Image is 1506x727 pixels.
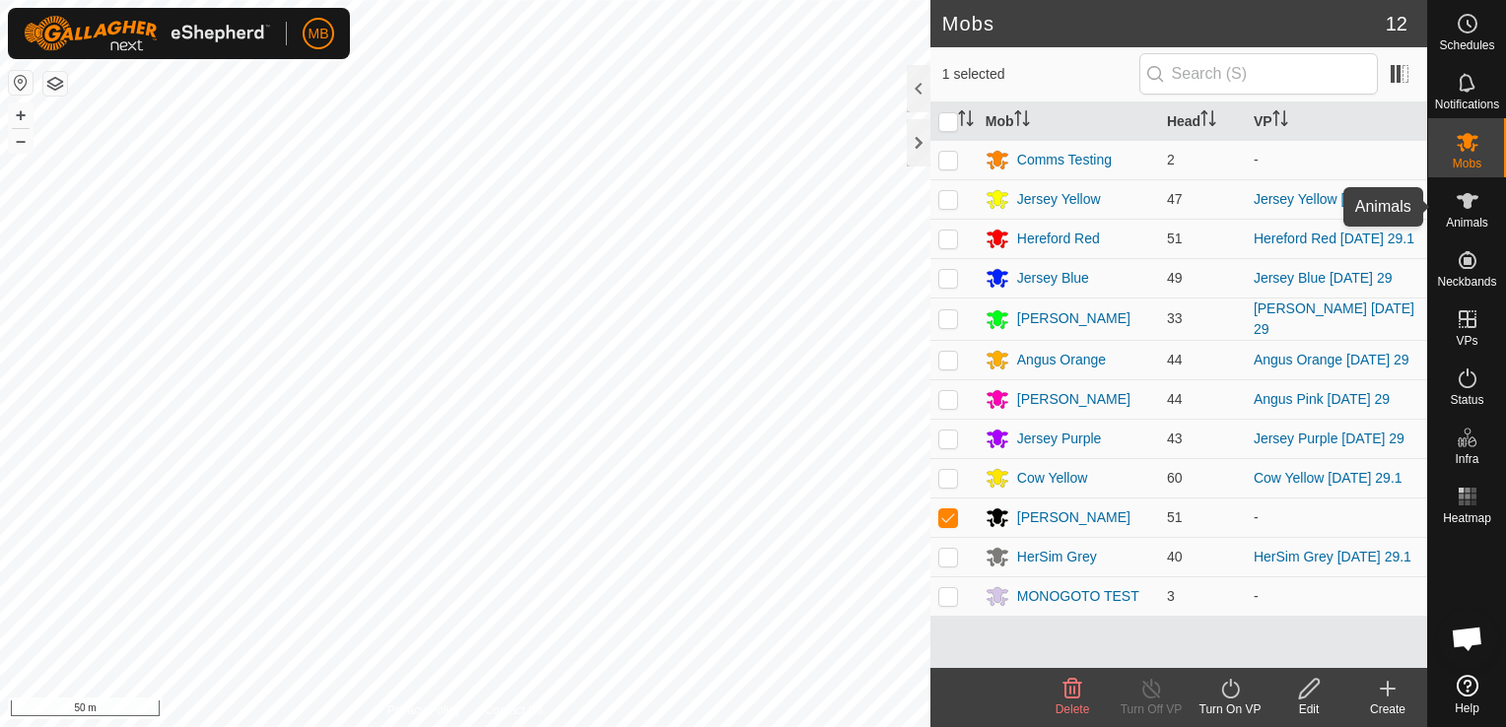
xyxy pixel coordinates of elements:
[308,24,329,44] span: MB
[1167,152,1175,167] span: 2
[1254,391,1390,407] a: Angus Pink [DATE] 29
[1017,468,1088,489] div: Cow Yellow
[1017,150,1112,170] div: Comms Testing
[1017,268,1089,289] div: Jersey Blue
[1435,99,1499,110] span: Notifications
[1159,102,1246,141] th: Head
[1167,509,1183,525] span: 51
[1167,470,1183,486] span: 60
[1017,350,1106,370] div: Angus Orange
[1139,53,1378,95] input: Search (S)
[1386,9,1407,38] span: 12
[1254,549,1411,564] a: HerSim Grey [DATE] 29.1
[1437,276,1496,288] span: Neckbands
[43,72,67,96] button: Map Layers
[1254,470,1403,486] a: Cow Yellow [DATE] 29.1
[9,103,33,127] button: +
[1017,229,1100,249] div: Hereford Red
[1246,140,1427,179] td: -
[1167,231,1183,246] span: 51
[1254,430,1404,446] a: Jersey Purple [DATE] 29
[1017,429,1102,449] div: Jersey Purple
[1017,389,1130,410] div: [PERSON_NAME]
[1456,335,1477,347] span: VPs
[387,701,461,719] a: Privacy Policy
[1167,588,1175,604] span: 3
[1167,310,1183,326] span: 33
[1446,217,1488,229] span: Animals
[1348,700,1427,718] div: Create
[1167,549,1183,564] span: 40
[9,71,33,95] button: Reset Map
[1455,702,1479,714] span: Help
[1112,700,1191,718] div: Turn Off VP
[1200,113,1216,129] p-sorticon: Activate to sort
[958,113,974,129] p-sorticon: Activate to sort
[1017,547,1097,567] div: HerSim Grey
[1167,391,1183,407] span: 44
[485,701,543,719] a: Contact Us
[1246,576,1427,616] td: -
[1438,609,1497,668] a: Open chat
[1272,113,1288,129] p-sorticon: Activate to sort
[1455,453,1478,465] span: Infra
[1254,270,1393,286] a: Jersey Blue [DATE] 29
[1254,300,1414,337] a: [PERSON_NAME] [DATE] 29
[1453,158,1481,169] span: Mobs
[1254,191,1415,207] a: Jersey Yellow [DATE] 29.1
[1056,702,1090,716] span: Delete
[1017,586,1139,607] div: MONOGOTO TEST
[1014,113,1030,129] p-sorticon: Activate to sort
[1017,308,1130,329] div: [PERSON_NAME]
[978,102,1159,141] th: Mob
[1246,497,1427,537] td: -
[1269,700,1348,718] div: Edit
[1017,507,1130,528] div: [PERSON_NAME]
[942,12,1386,35] h2: Mobs
[1246,102,1427,141] th: VP
[1254,352,1409,367] a: Angus Orange [DATE] 29
[1167,191,1183,207] span: 47
[1439,39,1494,51] span: Schedules
[1254,231,1414,246] a: Hereford Red [DATE] 29.1
[24,16,270,51] img: Gallagher Logo
[942,64,1139,85] span: 1 selected
[1191,700,1269,718] div: Turn On VP
[1167,430,1183,446] span: 43
[1167,352,1183,367] span: 44
[1450,394,1483,406] span: Status
[9,129,33,153] button: –
[1443,512,1491,524] span: Heatmap
[1428,667,1506,722] a: Help
[1017,189,1101,210] div: Jersey Yellow
[1167,270,1183,286] span: 49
